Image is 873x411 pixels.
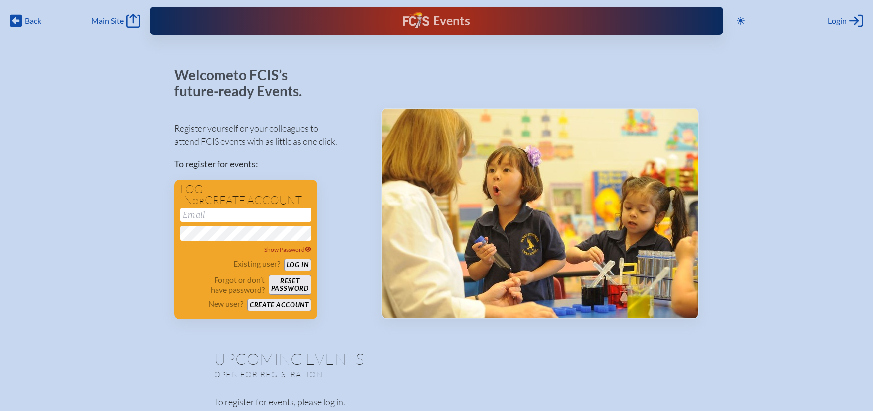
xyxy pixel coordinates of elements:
img: Events [382,109,698,318]
span: Login [828,16,847,26]
h1: Upcoming Events [214,351,659,367]
a: Main Site [91,14,140,28]
button: Log in [284,259,311,271]
p: Welcome to FCIS’s future-ready Events. [174,68,313,99]
input: Email [180,208,311,222]
span: Main Site [91,16,124,26]
span: Back [25,16,41,26]
button: Resetpassword [269,275,311,295]
div: FCIS Events — Future ready [309,12,564,30]
span: or [192,196,205,206]
p: Register yourself or your colleagues to attend FCIS events with as little as one click. [174,122,365,148]
span: Show Password [264,246,312,253]
p: Forgot or don’t have password? [180,275,265,295]
button: Create account [247,299,311,311]
p: To register for events, please log in. [214,395,659,409]
p: New user? [208,299,243,309]
p: To register for events: [174,157,365,171]
p: Existing user? [233,259,280,269]
p: Open for registration [214,369,476,379]
h1: Log in create account [180,184,311,206]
